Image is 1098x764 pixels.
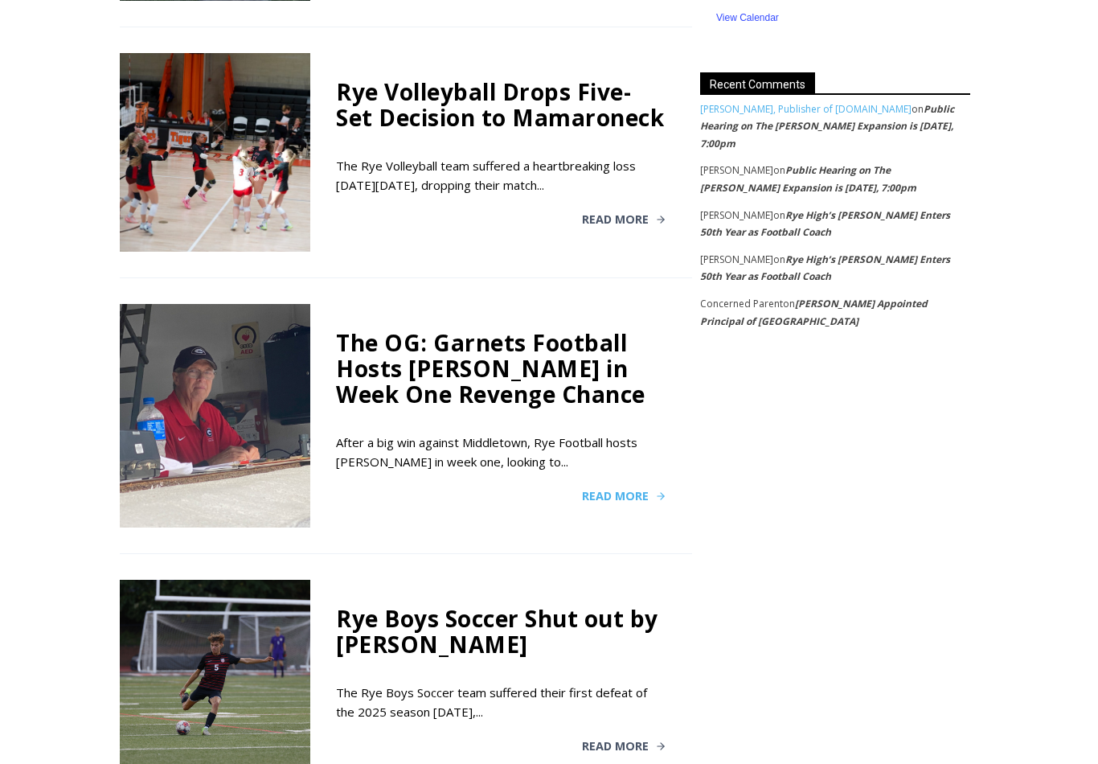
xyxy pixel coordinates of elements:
span: [PERSON_NAME] [700,253,773,266]
a: Rye High’s [PERSON_NAME] Enters 50th Year as Football Coach [700,253,950,284]
footer: on [700,162,970,196]
span: Read More [582,214,649,225]
div: Live Music [169,47,215,132]
span: [PERSON_NAME] [700,208,773,222]
span: [PERSON_NAME] [700,163,773,177]
span: Concerned Parent [700,297,783,310]
div: 4 [169,136,176,152]
a: Read More [582,741,666,752]
div: Located at [STREET_ADDRESS][PERSON_NAME] [166,101,236,192]
span: Read More [582,491,649,502]
a: [PERSON_NAME] Read Sanctuary Fall Fest: [DATE] [1,160,240,200]
footer: on [700,295,970,330]
div: The Rye Boys Soccer team suffered their first defeat of the 2025 season [DATE],... [336,683,666,721]
footer: on [700,251,970,285]
a: [PERSON_NAME] Appointed Principal of [GEOGRAPHIC_DATA] [700,297,928,328]
a: Read More [582,491,666,502]
span: Recent Comments [700,72,815,94]
footer: on [700,207,970,241]
a: Rye High’s [PERSON_NAME] Enters 50th Year as Football Coach [700,208,950,240]
a: [PERSON_NAME], Publisher of [DOMAIN_NAME] [700,102,912,116]
span: Intern @ [DOMAIN_NAME] [420,160,745,196]
a: Intern @ [DOMAIN_NAME] [387,156,779,200]
div: 6 [188,136,195,152]
a: View Calendar [716,12,779,24]
footer: on [700,101,970,153]
div: Rye Volleyball Drops Five-Set Decision to Mamaroneck [336,79,666,130]
div: "I learned about the history of a place I’d honestly never considered even as a resident of [GEOG... [406,1,760,156]
div: Rye Boys Soccer Shut out by [PERSON_NAME] [336,606,666,657]
span: Open Tues. - Sun. [PHONE_NUMBER] [5,166,158,227]
span: Read More [582,741,649,752]
div: The Rye Volleyball team suffered a heartbreaking loss [DATE][DATE], dropping their match... [336,156,666,195]
a: Public Hearing on The [PERSON_NAME] Expansion is [DATE], 7:00pm [700,163,916,195]
div: / [180,136,184,152]
a: Public Hearing on The [PERSON_NAME] Expansion is [DATE], 7:00pm [700,102,954,150]
h4: [PERSON_NAME] Read Sanctuary Fall Fest: [DATE] [13,162,214,199]
a: Open Tues. - Sun. [PHONE_NUMBER] [1,162,162,200]
a: Read More [582,214,666,225]
div: The OG: Garnets Football Hosts [PERSON_NAME] in Week One Revenge Chance [336,330,666,407]
div: After a big win against Middletown, Rye Football hosts [PERSON_NAME] in week one, looking to... [336,433,666,471]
